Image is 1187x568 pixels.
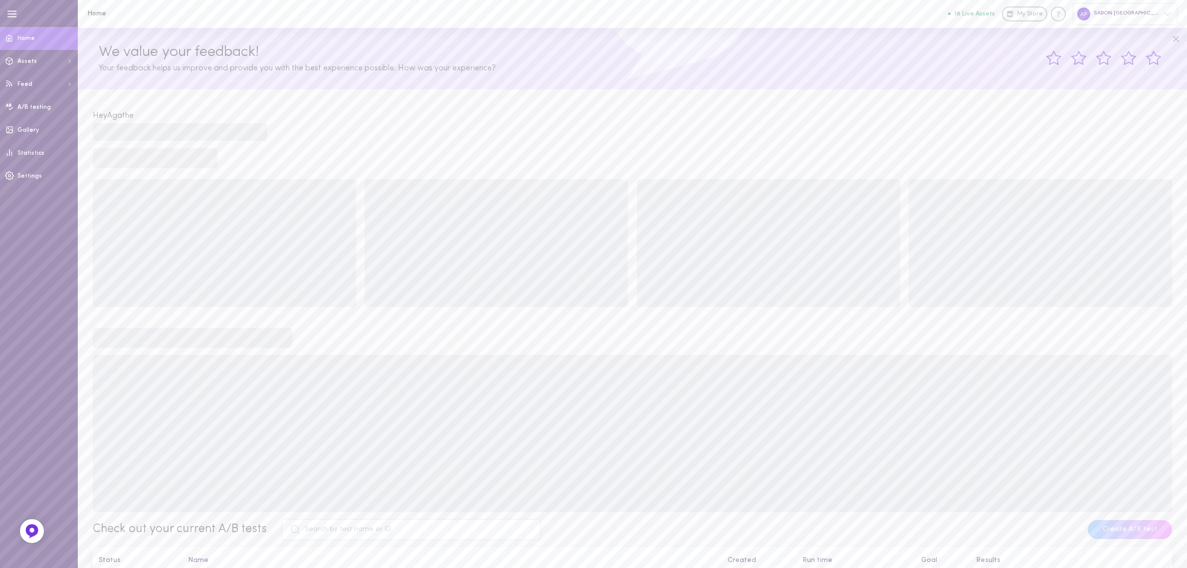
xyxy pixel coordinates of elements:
span: Feed [17,81,32,87]
a: 18 Live Assets [948,10,1002,17]
span: Assets [17,58,37,64]
span: Hey Agathe [93,112,134,120]
span: Settings [17,173,42,179]
button: Create A/B test [1088,520,1172,539]
span: A/B testing [17,104,51,110]
button: 18 Live Assets [948,10,995,17]
a: Create A/B test [1088,526,1172,533]
span: We value your feedback! [99,44,259,60]
span: Your feedback helps us improve and provide you with the best experience possible. How was your ex... [99,64,496,72]
img: Feedback Button [24,524,39,539]
h1: Home [87,10,252,17]
span: Statistics [17,150,44,156]
input: Search by test name or ID [282,519,541,540]
span: Gallery [17,127,39,133]
span: My Store [1017,10,1043,19]
a: My Store [1002,6,1047,21]
span: Check out your current A/B tests [93,523,267,535]
span: Home [17,35,35,41]
div: SABON [GEOGRAPHIC_DATA] [1073,3,1178,24]
div: Knowledge center [1051,6,1066,21]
